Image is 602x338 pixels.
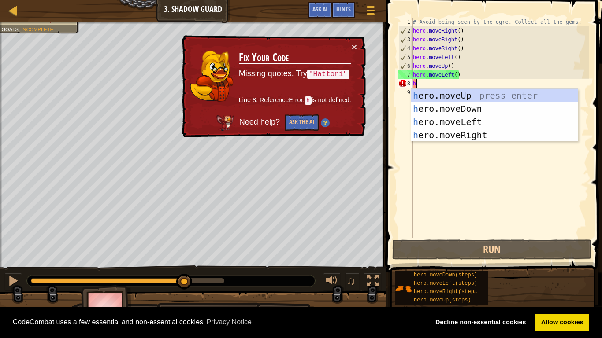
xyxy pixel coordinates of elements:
button: Show game menu [360,2,382,22]
img: Hint [321,118,330,127]
div: 7 [398,70,413,79]
img: AI [216,115,234,131]
button: Ask AI [308,2,332,18]
span: : [19,26,21,32]
span: Ask AI [312,5,327,13]
div: 6 [399,62,413,70]
code: "Hattori" [307,70,349,79]
button: × [352,42,357,51]
h3: Fix Your Code [239,51,351,64]
div: 2 [399,26,413,35]
button: Run [392,239,591,260]
span: hero.moveRight(steps) [414,289,480,295]
div: 9 [398,88,413,97]
img: portrait.png [395,280,412,297]
div: 8 [398,79,413,88]
span: Hints [336,5,351,13]
img: duck_hushbaum.png [190,50,234,102]
span: Incomplete [21,26,53,32]
p: Line 8: ReferenceError: is not defined. [239,96,351,105]
button: Ctrl + P: Pause [4,273,22,291]
button: Ask the AI [285,114,319,131]
span: hero.moveDown(steps) [414,272,477,278]
button: Toggle fullscreen [364,273,382,291]
span: Goals [1,26,19,32]
a: learn more about cookies [205,316,253,329]
div: 3 [399,35,413,44]
div: 5 [399,53,413,62]
div: 1 [398,18,413,26]
span: hero.moveLeft(steps) [414,280,477,287]
span: ♫ [347,274,356,287]
p: Missing quotes. Try [239,68,351,80]
div: 4 [399,44,413,53]
img: thang_avatar_frame.png [81,285,132,334]
code: h [305,96,312,105]
button: ♫ [345,273,360,291]
a: allow cookies [535,314,589,331]
span: CodeCombat uses a few essential and non-essential cookies. [13,316,423,329]
a: deny cookies [429,314,532,331]
button: Adjust volume [323,273,341,291]
span: Need help? [239,118,282,127]
span: hero.moveUp(steps) [414,297,471,303]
